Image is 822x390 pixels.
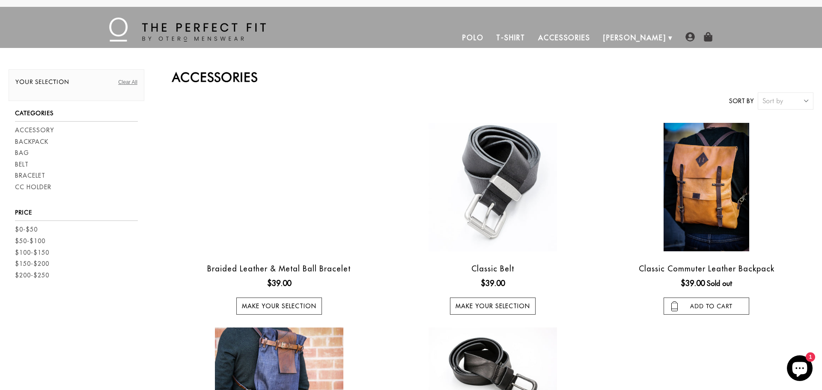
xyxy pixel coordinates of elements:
img: user-account-icon.png [685,32,695,42]
a: leather backpack [602,123,811,251]
img: shopping-bag-icon.png [703,32,713,42]
a: Backpack [15,137,48,146]
inbox-online-store-chat: Shopify online store chat [784,355,815,383]
img: otero menswear classic black leather belt [429,123,557,251]
img: The Perfect Fit - by Otero Menswear - Logo [109,18,266,42]
a: $0-$50 [15,225,38,234]
a: Classic Commuter Leather Backpack [639,264,774,274]
a: $100-$150 [15,248,49,257]
a: Braided Leather & Metal Ball Bracelet [207,264,351,274]
a: Make your selection [450,298,536,315]
a: Belt [15,160,29,169]
input: add to cart [664,298,749,315]
ins: $39.00 [267,277,291,289]
a: $50-$100 [15,237,45,246]
a: Make your selection [236,298,322,315]
a: T-Shirt [490,27,531,48]
a: black braided leather bracelet [174,123,384,251]
a: Bag [15,149,29,158]
a: Accessory [15,126,54,135]
a: Accessories [532,27,597,48]
ins: $39.00 [681,277,705,289]
h2: Your selection [15,78,137,90]
a: Clear All [118,78,137,86]
h2: Accessories [172,69,813,85]
ins: $39.00 [481,277,505,289]
a: Classic Belt [471,264,514,274]
a: otero menswear classic black leather belt [388,123,597,251]
h3: Price [15,209,138,221]
a: Polo [456,27,490,48]
a: $200-$250 [15,271,49,280]
span: Sold out [707,279,732,288]
h3: Categories [15,110,138,122]
a: CC Holder [15,183,51,192]
a: $150-$200 [15,259,49,268]
label: Sort by [729,97,753,106]
a: [PERSON_NAME] [597,27,673,48]
img: leather backpack [664,123,749,251]
a: Bracelet [15,171,45,180]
